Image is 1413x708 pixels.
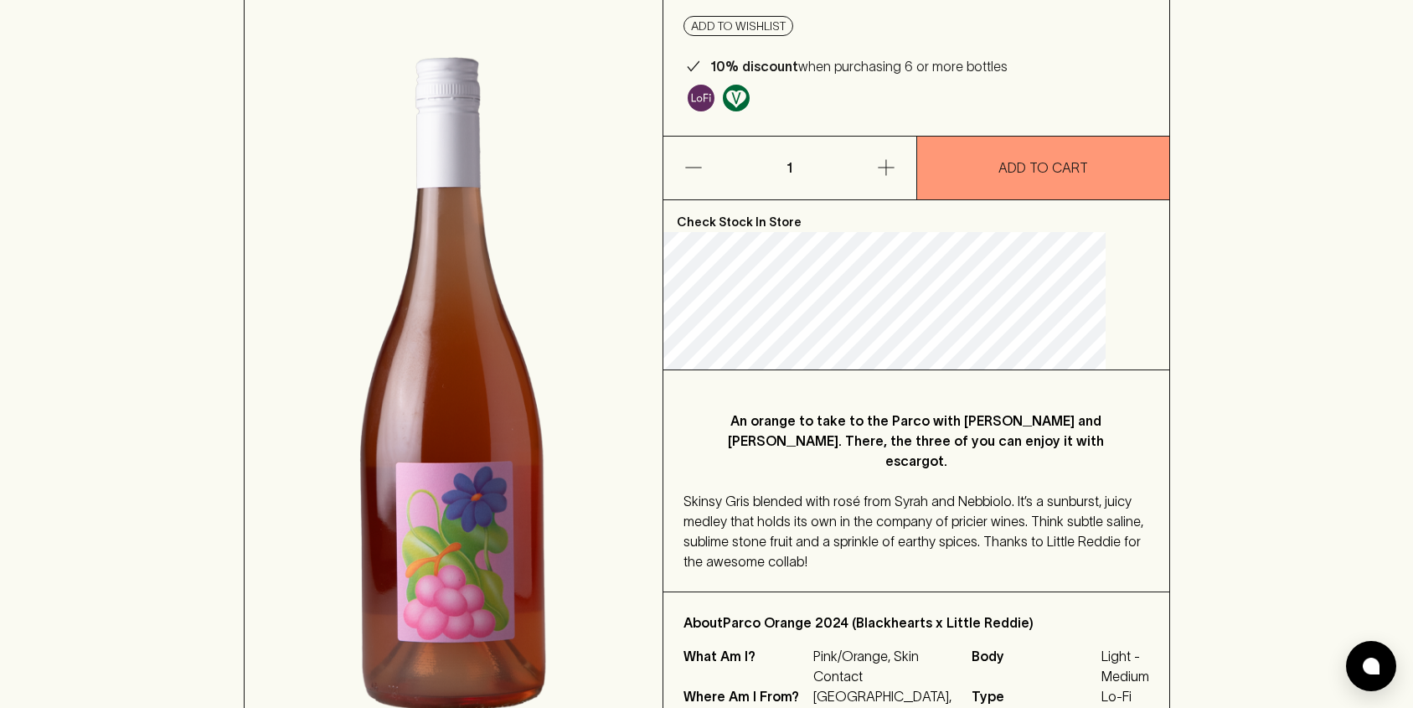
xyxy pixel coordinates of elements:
span: Body [972,646,1097,686]
img: Lo-Fi [688,85,714,111]
p: when purchasing 6 or more bottles [710,56,1008,76]
button: ADD TO CART [917,137,1169,199]
p: Check Stock In Store [663,200,1169,232]
p: An orange to take to the Parco with [PERSON_NAME] and [PERSON_NAME]. There, the three of you can ... [717,411,1116,471]
p: What Am I? [683,646,809,686]
p: 1 [770,137,810,199]
p: Pink/Orange, Skin Contact [813,646,951,686]
img: bubble-icon [1363,658,1379,674]
p: About Parco Orange 2024 (Blackhearts x Little Reddie) [683,612,1149,633]
a: Some may call it natural, others minimum intervention, either way, it’s hands off & maybe even a ... [683,80,719,116]
b: 10% discount [710,59,798,74]
span: Light - Medium [1101,646,1149,686]
img: Vegan [723,85,750,111]
span: Type [972,686,1097,706]
p: ADD TO CART [998,158,1088,178]
button: Add to wishlist [683,16,793,36]
a: Made without the use of any animal products. [719,80,754,116]
span: Lo-Fi [1101,686,1149,706]
span: Skinsy Gris blended with rosé from Syrah and Nebbiolo. It’s a sunburst, juicy medley that holds i... [683,494,1143,569]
